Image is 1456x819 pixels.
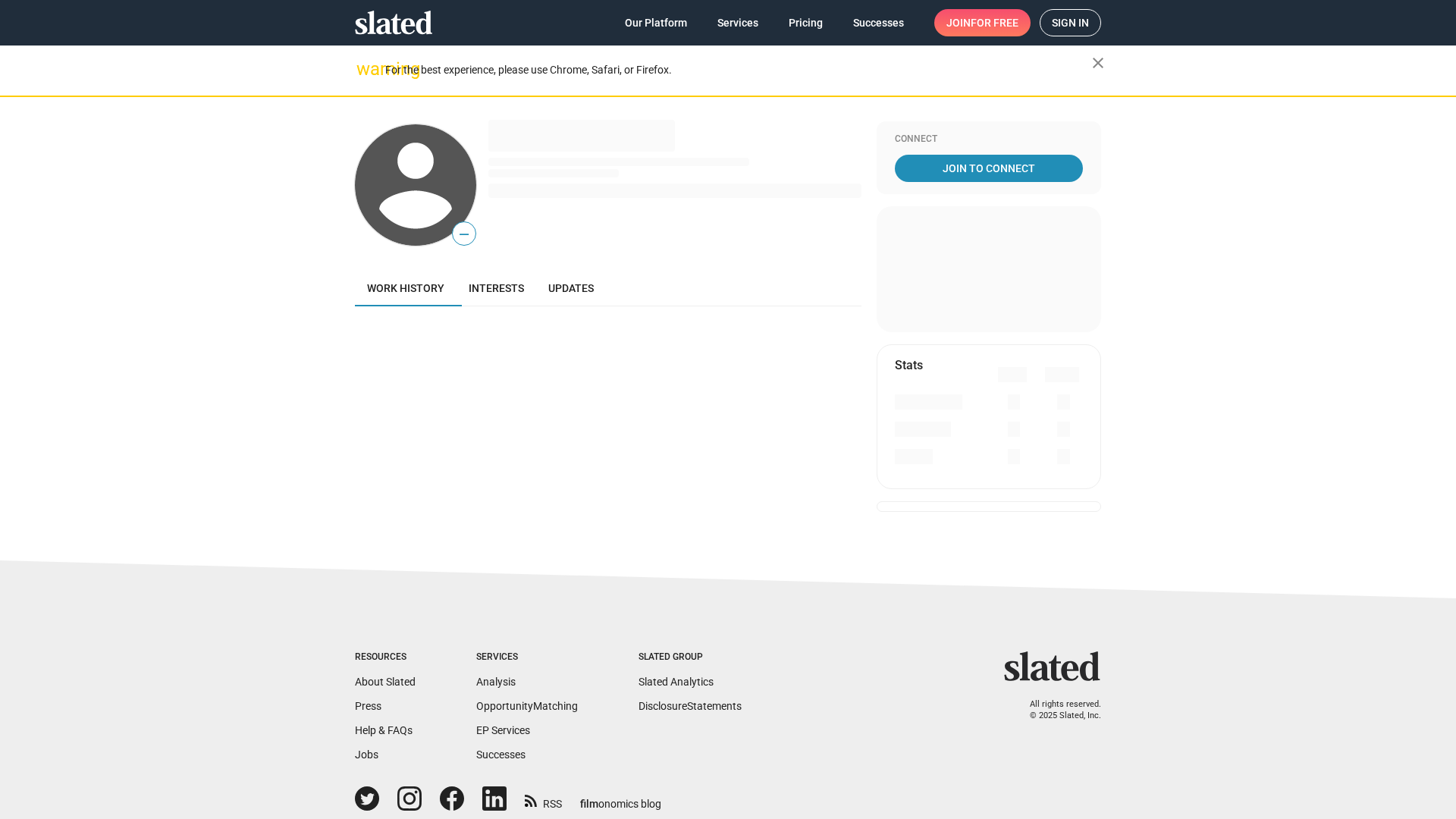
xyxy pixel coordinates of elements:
a: Interests [457,270,536,306]
mat-icon: close [1089,54,1107,72]
a: About Slated [355,676,416,688]
a: Slated Analytics [639,676,714,688]
a: Analysis [476,676,516,688]
div: Slated Group [639,651,742,664]
span: for free [971,9,1018,36]
span: Services [717,9,758,36]
mat-icon: warning [356,60,375,78]
div: Connect [895,133,1083,146]
a: OpportunityMatching [476,700,578,712]
a: Sign in [1040,9,1101,36]
a: Services [705,9,770,36]
span: Join [946,9,1018,36]
span: Successes [853,9,904,36]
a: Press [355,700,381,712]
a: Successes [841,9,916,36]
span: — [453,224,475,244]
span: Interests [469,282,524,294]
a: Updates [536,270,606,306]
a: EP Services [476,724,530,736]
p: All rights reserved. © 2025 Slated, Inc. [1014,699,1101,721]
span: Work history [367,282,444,294]
a: filmonomics blog [580,785,661,811]
a: Join To Connect [895,155,1083,182]
a: Jobs [355,748,378,761]
a: Help & FAQs [355,724,413,736]
span: Updates [548,282,594,294]
a: Successes [476,748,526,761]
a: Pricing [777,9,835,36]
a: Work history [355,270,457,306]
span: Sign in [1052,10,1089,36]
span: Our Platform [625,9,687,36]
span: Join To Connect [898,155,1080,182]
a: DisclosureStatements [639,700,742,712]
div: Services [476,651,578,664]
div: Resources [355,651,416,664]
mat-card-title: Stats [895,357,923,373]
a: RSS [525,788,562,811]
span: Pricing [789,9,823,36]
div: For the best experience, please use Chrome, Safari, or Firefox. [385,60,1092,80]
a: Joinfor free [934,9,1031,36]
a: Our Platform [613,9,699,36]
span: film [580,798,598,810]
